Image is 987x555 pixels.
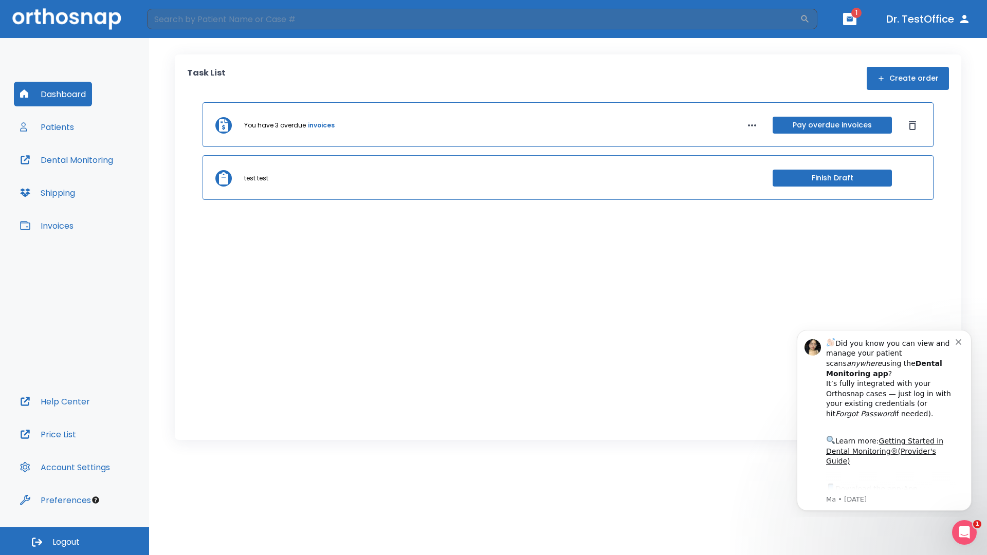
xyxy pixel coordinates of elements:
[14,488,97,512] button: Preferences
[781,321,987,517] iframe: Intercom notifications message
[882,10,975,28] button: Dr. TestOffice
[45,161,174,214] div: Download the app: | ​ Let us know if you need help getting started!
[973,520,981,528] span: 1
[147,9,800,29] input: Search by Patient Name or Case #
[45,174,174,183] p: Message from Ma, sent 4w ago
[14,455,116,479] button: Account Settings
[952,520,977,545] iframe: Intercom live chat
[14,213,80,238] button: Invoices
[851,8,862,18] span: 1
[14,147,119,172] button: Dental Monitoring
[14,422,82,447] button: Price List
[904,117,921,134] button: Dismiss
[773,170,892,187] button: Finish Draft
[174,16,182,24] button: Dismiss notification
[45,164,136,182] a: App Store
[91,495,100,505] div: Tooltip anchor
[244,121,306,130] p: You have 3 overdue
[14,115,80,139] button: Patients
[14,82,92,106] button: Dashboard
[52,536,80,548] span: Logout
[867,67,949,90] button: Create order
[773,117,892,134] button: Pay overdue invoices
[308,121,335,130] a: invoices
[14,389,96,414] button: Help Center
[187,67,226,90] p: Task List
[12,8,121,29] img: Orthosnap
[14,180,81,205] button: Shipping
[244,174,268,183] p: test test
